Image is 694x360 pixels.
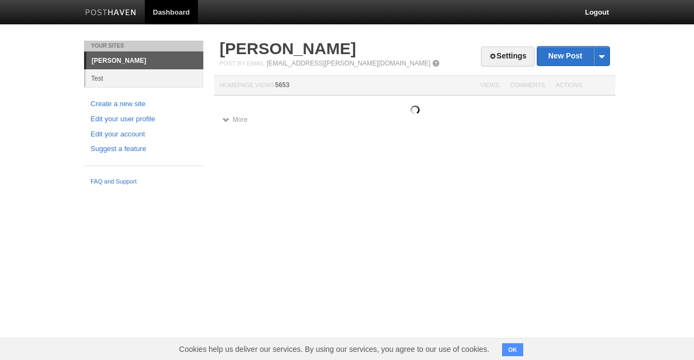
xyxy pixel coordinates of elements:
[481,47,535,67] a: Settings
[86,52,203,69] a: [PERSON_NAME]
[91,177,197,187] a: FAQ and Support
[85,9,137,17] img: Posthaven-bar
[505,76,550,96] th: Comments
[222,116,247,123] a: More
[91,114,197,125] a: Edit your user profile
[410,106,420,114] img: loading.gif
[84,41,203,51] li: Your Sites
[550,76,615,96] th: Actions
[267,60,430,67] a: [EMAIL_ADDRESS][PERSON_NAME][DOMAIN_NAME]
[91,143,197,155] a: Suggest a feature
[91,99,197,110] a: Create a new site
[537,47,609,66] a: New Post
[91,129,197,140] a: Edit your account
[474,76,504,96] th: Views
[214,76,474,96] th: Homepage Views
[86,69,203,87] a: Test
[220,60,265,67] span: Post by Email
[220,40,356,57] a: [PERSON_NAME]
[275,81,290,89] span: 5653
[168,338,500,360] span: Cookies help us deliver our services. By using our services, you agree to our use of cookies.
[502,343,523,356] button: OK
